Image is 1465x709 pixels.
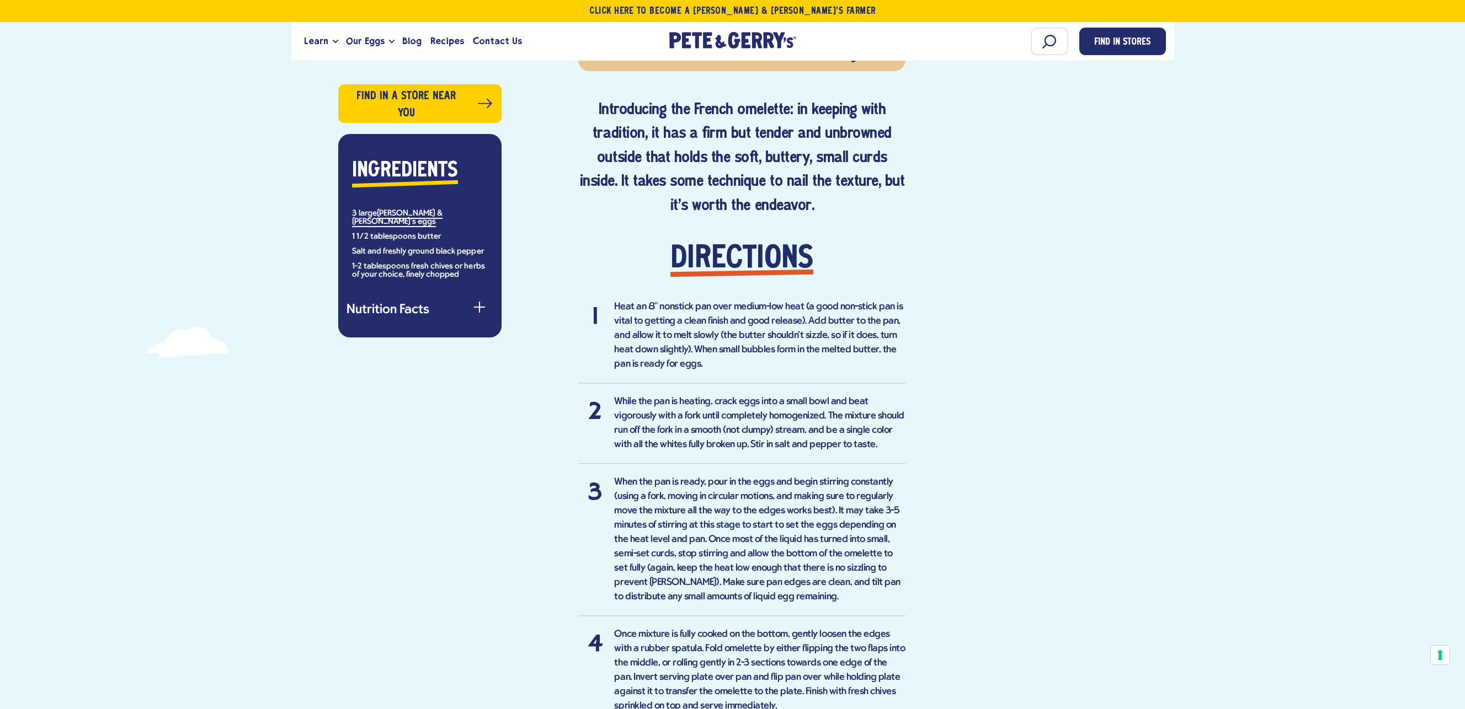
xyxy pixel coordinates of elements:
[352,233,488,241] li: 1 1/2 tablespoons butter
[1031,28,1068,55] input: Search
[348,88,465,122] span: Find in a store near you
[352,262,488,279] li: 1-2 tablespoons fresh chives or herbs of your choice, finely chopped
[389,40,395,44] button: Open the dropdown menu for Our Eggs
[468,26,526,56] a: Contact Us
[346,34,385,48] span: Our Eggs
[473,34,522,48] span: Contact Us
[304,34,328,48] span: Learn
[300,26,333,56] a: Learn
[398,26,426,56] a: Blog
[1094,35,1150,50] span: Find in Stores
[578,300,905,384] li: Heat an 8" nonstick pan over medium-low heat (a good non-stick pan is vital to getting a clean fi...
[338,84,502,123] a: Find in a store near you
[333,40,338,44] button: Open the dropdown menu for Learn
[352,248,488,256] li: Salt and freshly ground black pepper
[352,161,458,181] strong: Ingredients
[1079,28,1166,55] a: Find in Stores
[402,34,422,48] span: Blog
[426,26,468,56] a: Recipes
[578,395,905,464] li: While the pan is heating, crack eggs into a small bowl and beat vigorously with a fork until comp...
[1431,646,1450,664] button: Your consent preferences for tracking technologies
[342,26,389,56] a: Our Eggs
[578,99,905,219] h4: Introducing the French omelette: in keeping with tradition, it has a firm but tender and unbrowne...
[347,304,493,317] button: Nutrition Facts
[670,243,813,276] strong: Directions
[352,209,443,227] a: [PERSON_NAME] & [PERSON_NAME]'s eggs
[430,34,464,48] span: Recipes
[578,475,905,616] li: When the pan is ready, pour in the eggs and begin stirring constantly (using a fork, moving in ci...
[352,210,488,226] li: 3 large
